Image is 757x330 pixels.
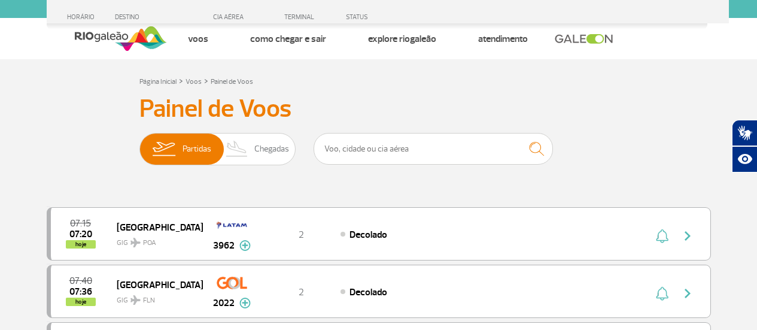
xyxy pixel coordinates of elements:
[145,134,183,165] img: slider-embarque
[656,229,668,243] img: sino-painel-voo.svg
[368,33,436,45] a: Explore RIOgaleão
[680,229,695,243] img: seta-direita-painel-voo.svg
[314,133,553,165] input: Voo, cidade ou cia aérea
[50,13,115,21] div: HORÁRIO
[143,238,156,249] span: POA
[202,13,262,21] div: CIA AÉREA
[299,229,304,241] span: 2
[220,134,255,165] img: slider-desembarque
[239,240,251,251] img: mais-info-painel-voo.svg
[680,286,695,301] img: seta-direita-painel-voo.svg
[211,77,253,86] a: Painel de Voos
[213,296,235,310] span: 2022
[117,219,193,235] span: [GEOGRAPHIC_DATA]
[66,298,96,306] span: hoje
[188,33,208,45] a: Voos
[139,77,177,86] a: Página Inicial
[732,120,757,146] button: Abrir tradutor de língua de sinais.
[69,277,92,285] span: 2025-09-27 07:40:00
[340,13,437,21] div: STATUS
[69,230,92,238] span: 2025-09-27 07:20:00
[349,286,387,298] span: Decolado
[117,277,193,292] span: [GEOGRAPHIC_DATA]
[186,77,202,86] a: Voos
[183,134,211,165] span: Partidas
[349,229,387,241] span: Decolado
[69,287,92,296] span: 2025-09-27 07:36:38
[130,295,141,305] img: destiny_airplane.svg
[299,286,304,298] span: 2
[732,120,757,172] div: Plugin de acessibilidade da Hand Talk.
[213,238,235,253] span: 3962
[250,33,326,45] a: Como chegar e sair
[117,289,193,306] span: GIG
[656,286,668,301] img: sino-painel-voo.svg
[239,298,251,308] img: mais-info-painel-voo.svg
[139,94,618,124] h3: Painel de Voos
[130,238,141,247] img: destiny_airplane.svg
[204,74,208,87] a: >
[66,240,96,249] span: hoje
[70,219,91,228] span: 2025-09-27 07:15:00
[179,74,183,87] a: >
[262,13,340,21] div: TERMINAL
[478,33,528,45] a: Atendimento
[143,295,155,306] span: FLN
[117,231,193,249] span: GIG
[254,134,289,165] span: Chegadas
[115,13,202,21] div: DESTINO
[732,146,757,172] button: Abrir recursos assistivos.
